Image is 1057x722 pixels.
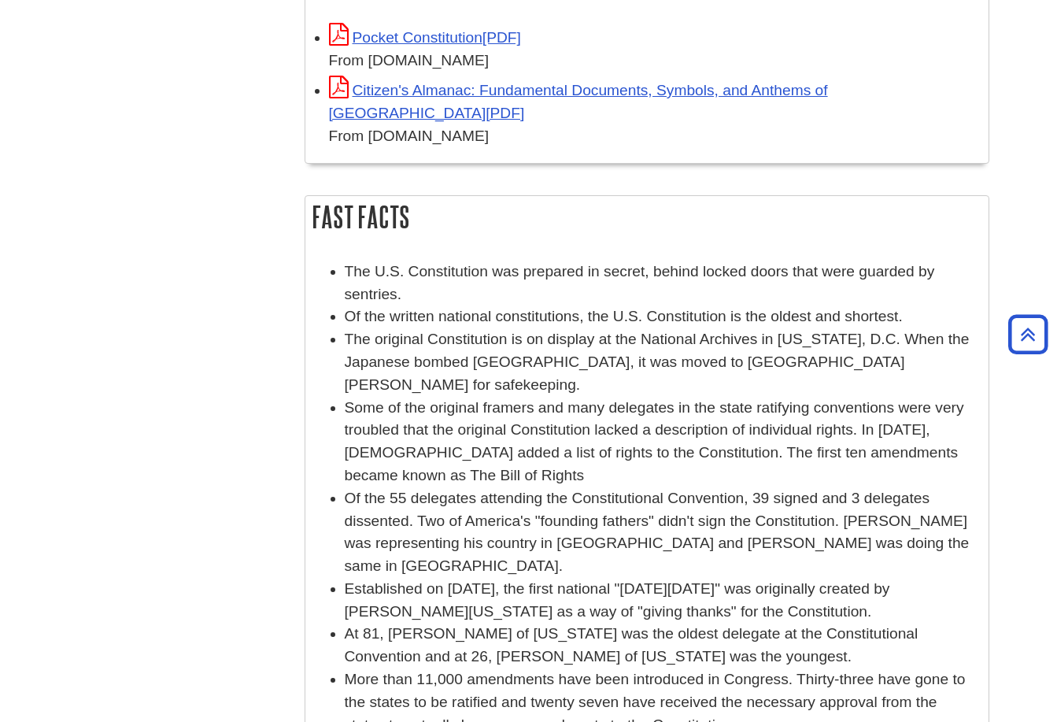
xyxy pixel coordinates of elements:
a: Link opens in new window [329,82,828,121]
h2: Fast Facts [305,196,989,238]
div: From [DOMAIN_NAME] [329,50,981,72]
li: Of the 55 delegates attending the Constitutional Convention, 39 signed and 3 delegates dissented.... [345,487,981,578]
li: At 81, [PERSON_NAME] of [US_STATE] was the oldest delegate at the Constitutional Convention and a... [345,623,981,668]
li: Established on [DATE], the first national "[DATE][DATE]" was originally created by [PERSON_NAME][... [345,578,981,624]
li: Some of the original framers and many delegates in the state ratifying conventions were very trou... [345,397,981,487]
li: Of the written national constitutions, the U.S. Constitution is the oldest and shortest. [345,305,981,328]
div: From [DOMAIN_NAME] [329,125,981,148]
a: Back to Top [1003,324,1053,345]
li: The U.S. Constitution was prepared in secret, behind locked doors that were guarded by sentries. [345,261,981,306]
a: Link opens in new window [329,29,521,46]
li: The original Constitution is on display at the National Archives in [US_STATE], D.C. When the Jap... [345,328,981,396]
